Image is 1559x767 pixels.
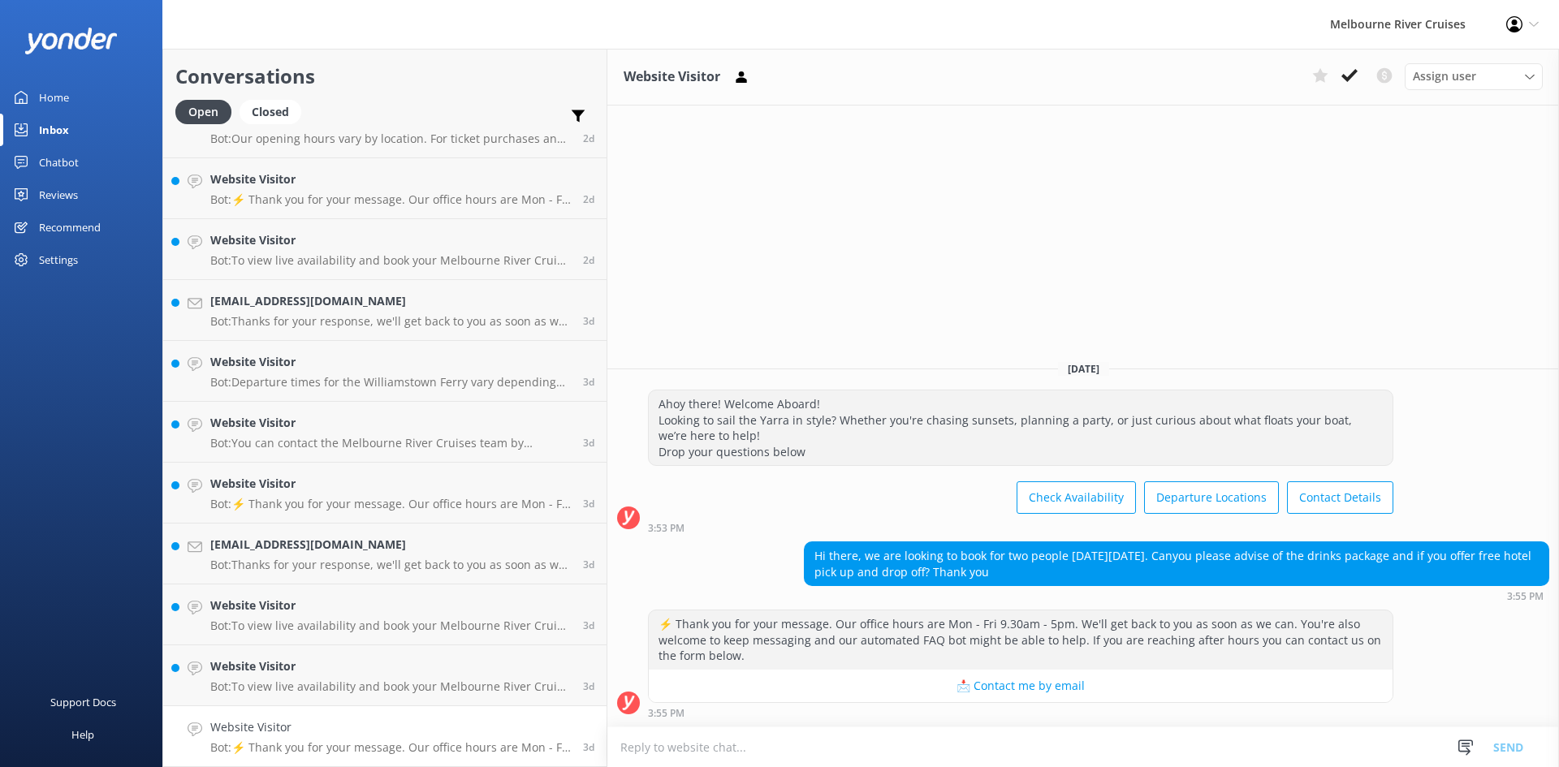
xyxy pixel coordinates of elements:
[163,645,607,706] a: Website VisitorBot:To view live availability and book your Melbourne River Cruise experience, ple...
[648,524,684,533] strong: 3:53 PM
[649,670,1393,702] button: 📩 Contact me by email
[583,375,594,389] span: Sep 26 2025 11:27am (UTC +10:00) Australia/Sydney
[39,211,101,243] div: Recommend
[210,414,571,432] h4: Website Visitor
[210,353,571,371] h4: Website Visitor
[649,390,1393,465] div: Ahoy there! Welcome Aboard! Looking to sail the Yarra in style? Whether you're chasing sunsets, p...
[39,243,78,276] div: Settings
[210,657,571,675] h4: Website Visitor
[624,67,720,88] h3: Website Visitor
[210,597,571,614] h4: Website Visitor
[210,718,571,736] h4: Website Visitor
[804,590,1549,601] div: Sep 25 2025 03:55pm (UTC +10:00) Australia/Sydney
[1017,481,1136,514] button: Check Availability
[1144,481,1279,514] button: Departure Locations
[210,436,571,450] p: Bot: You can contact the Melbourne River Cruises team by emailing [EMAIL_ADDRESS][DOMAIN_NAME]. V...
[240,102,309,120] a: Closed
[210,170,571,188] h4: Website Visitor
[583,314,594,328] span: Sep 26 2025 11:48am (UTC +10:00) Australia/Sydney
[583,618,594,632] span: Sep 26 2025 04:34am (UTC +10:00) Australia/Sydney
[210,475,571,493] h4: Website Visitor
[39,146,79,179] div: Chatbot
[71,718,94,751] div: Help
[163,280,607,341] a: [EMAIL_ADDRESS][DOMAIN_NAME]Bot:Thanks for your response, we'll get back to you as soon as we can...
[39,179,78,211] div: Reviews
[163,402,607,463] a: Website VisitorBot:You can contact the Melbourne River Cruises team by emailing [EMAIL_ADDRESS][D...
[175,100,231,124] div: Open
[163,463,607,524] a: Website VisitorBot:⚡ Thank you for your message. Our office hours are Mon - Fri 9.30am - 5pm. We'...
[648,707,1393,718] div: Sep 25 2025 03:55pm (UTC +10:00) Australia/Sydney
[210,314,571,329] p: Bot: Thanks for your response, we'll get back to you as soon as we can during opening hours.
[1507,592,1544,601] strong: 3:55 PM
[805,542,1548,585] div: Hi there, we are looking to book for two people [DATE][DATE]. Canyou please advise of the drinks ...
[210,375,571,390] p: Bot: Departure times for the Williamstown Ferry vary depending on tides, weather, and major event...
[583,131,594,145] span: Sep 26 2025 02:11pm (UTC +10:00) Australia/Sydney
[240,100,301,124] div: Closed
[163,219,607,280] a: Website VisitorBot:To view live availability and book your Melbourne River Cruise experience, ple...
[163,524,607,584] a: [EMAIL_ADDRESS][DOMAIN_NAME]Bot:Thanks for your response, we'll get back to you as soon as we can...
[39,81,69,114] div: Home
[583,497,594,511] span: Sep 26 2025 10:21am (UTC +10:00) Australia/Sydney
[163,158,607,219] a: Website VisitorBot:⚡ Thank you for your message. Our office hours are Mon - Fri 9.30am - 5pm. We'...
[210,536,571,554] h4: [EMAIL_ADDRESS][DOMAIN_NAME]
[583,679,594,693] span: Sep 25 2025 08:12pm (UTC +10:00) Australia/Sydney
[163,341,607,402] a: Website VisitorBot:Departure times for the Williamstown Ferry vary depending on tides, weather, a...
[210,231,571,249] h4: Website Visitor
[210,497,571,511] p: Bot: ⚡ Thank you for your message. Our office hours are Mon - Fri 9.30am - 5pm. We'll get back to...
[50,686,116,718] div: Support Docs
[175,102,240,120] a: Open
[210,558,571,572] p: Bot: Thanks for your response, we'll get back to you as soon as we can during opening hours.
[583,740,594,754] span: Sep 25 2025 03:55pm (UTC +10:00) Australia/Sydney
[649,610,1393,670] div: ⚡ Thank you for your message. Our office hours are Mon - Fri 9.30am - 5pm. We'll get back to you ...
[1405,63,1543,89] div: Assign User
[163,706,607,767] a: Website VisitorBot:⚡ Thank you for your message. Our office hours are Mon - Fri 9.30am - 5pm. We'...
[210,618,571,633] p: Bot: To view live availability and book your Melbourne River Cruise experience, please visit [URL...
[583,436,594,450] span: Sep 26 2025 11:16am (UTC +10:00) Australia/Sydney
[210,192,571,207] p: Bot: ⚡ Thank you for your message. Our office hours are Mon - Fri 9.30am - 5pm. We'll get back to...
[163,584,607,645] a: Website VisitorBot:To view live availability and book your Melbourne River Cruise experience, ple...
[583,558,594,571] span: Sep 26 2025 08:56am (UTC +10:00) Australia/Sydney
[583,253,594,267] span: Sep 26 2025 12:17pm (UTC +10:00) Australia/Sydney
[210,253,571,268] p: Bot: To view live availability and book your Melbourne River Cruise experience, please visit [URL...
[210,740,571,755] p: Bot: ⚡ Thank you for your message. Our office hours are Mon - Fri 9.30am - 5pm. We'll get back to...
[210,131,571,146] p: Bot: Our opening hours vary by location. For ticket purchases and departures: - Head Office (Vaul...
[1287,481,1393,514] button: Contact Details
[175,61,594,92] h2: Conversations
[24,28,118,54] img: yonder-white-logo.png
[210,679,571,694] p: Bot: To view live availability and book your Melbourne River Cruise experience, please visit: [UR...
[1058,362,1109,376] span: [DATE]
[210,292,571,310] h4: [EMAIL_ADDRESS][DOMAIN_NAME]
[39,114,69,146] div: Inbox
[583,192,594,206] span: Sep 26 2025 02:10pm (UTC +10:00) Australia/Sydney
[648,522,1393,533] div: Sep 25 2025 03:53pm (UTC +10:00) Australia/Sydney
[1413,67,1476,85] span: Assign user
[648,709,684,718] strong: 3:55 PM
